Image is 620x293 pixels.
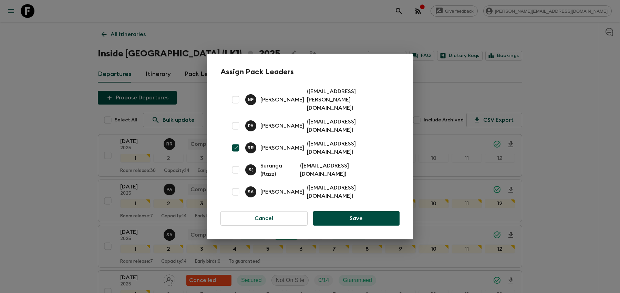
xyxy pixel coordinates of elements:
[307,87,391,112] p: ( [EMAIL_ADDRESS][PERSON_NAME][DOMAIN_NAME] )
[260,144,304,152] p: [PERSON_NAME]
[307,140,391,156] p: ( [EMAIL_ADDRESS][DOMAIN_NAME] )
[313,211,400,226] button: Save
[260,96,304,104] p: [PERSON_NAME]
[248,167,253,173] p: S (
[307,184,391,200] p: ( [EMAIL_ADDRESS][DOMAIN_NAME] )
[220,211,308,226] button: Cancel
[300,162,391,178] p: ( [EMAIL_ADDRESS][DOMAIN_NAME] )
[248,97,254,102] p: N F
[220,67,400,76] h2: Assign Pack Leaders
[260,122,304,130] p: [PERSON_NAME]
[307,118,391,134] p: ( [EMAIL_ADDRESS][DOMAIN_NAME] )
[248,123,254,129] p: P A
[260,188,304,196] p: [PERSON_NAME]
[248,145,254,151] p: R R
[260,162,297,178] p: Suranga (Razz)
[248,189,254,195] p: S A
